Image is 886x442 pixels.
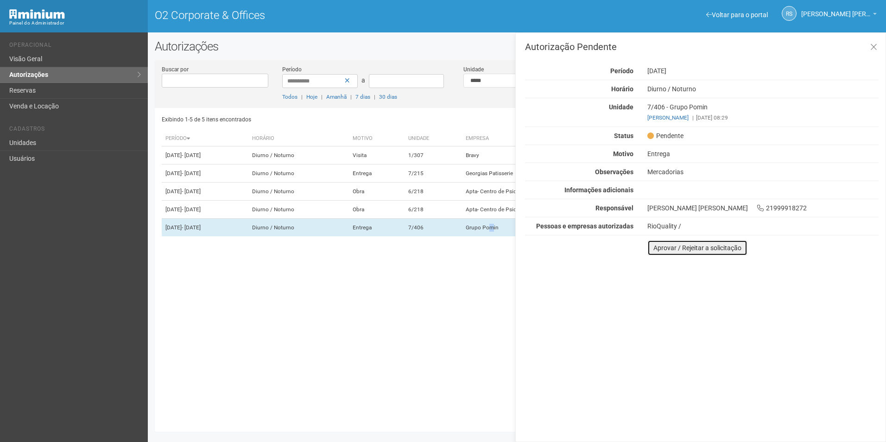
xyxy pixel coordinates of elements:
th: Empresa [462,131,645,146]
span: | [350,94,352,100]
label: Período [282,65,302,74]
a: 7 dias [355,94,370,100]
div: Entrega [640,150,886,158]
th: Horário [248,131,349,146]
td: Apta- Centro de Psicoterapia Ltda [462,183,645,201]
td: 6/218 [405,201,462,219]
td: Entrega [349,164,405,183]
td: Visita [349,146,405,164]
span: | [692,114,694,121]
td: Obra [349,183,405,201]
td: 7/215 [405,164,462,183]
td: Diurno / Noturno [248,183,349,201]
td: Diurno / Noturno [248,146,349,164]
span: - [DATE] [182,188,201,195]
div: Diurno / Noturno [640,85,886,93]
span: | [374,94,375,100]
td: Grupo Pomin [462,219,645,237]
td: Georgias Patisserie [462,164,645,183]
div: Mercadorias [640,168,886,176]
div: [DATE] [640,67,886,75]
a: Hoje [306,94,317,100]
span: - [DATE] [182,152,201,158]
div: 7/406 - Grupo Pomin [640,103,886,122]
div: [DATE] 08:29 [647,114,879,122]
td: Entrega [349,219,405,237]
strong: Pessoas e empresas autorizadas [536,222,633,230]
a: Amanhã [326,94,347,100]
span: | [301,94,303,100]
span: Pendente [647,132,683,140]
a: [PERSON_NAME] [647,114,689,121]
td: Apta- Centro de Psicoterapia Ltda [462,201,645,219]
span: a [361,76,365,84]
td: Obra [349,201,405,219]
h2: Autorizações [155,39,879,53]
td: [DATE] [162,164,248,183]
div: Exibindo 1-5 de 5 itens encontrados [162,113,514,126]
strong: Observações [595,168,633,176]
strong: Informações adicionais [564,186,633,194]
span: - [DATE] [182,170,201,177]
span: Rayssa Soares Ribeiro [801,1,871,18]
span: - [DATE] [182,224,201,231]
a: Voltar para o portal [706,11,768,19]
strong: Responsável [595,204,633,212]
label: Unidade [463,65,484,74]
span: | [321,94,323,100]
li: Cadastros [9,126,141,135]
label: Buscar por [162,65,189,74]
td: 1/307 [405,146,462,164]
a: 30 dias [379,94,397,100]
td: 6/218 [405,183,462,201]
button: Aprovar / Rejeitar a solicitação [647,240,747,256]
a: Todos [282,94,297,100]
td: Diurno / Noturno [248,219,349,237]
td: Diurno / Noturno [248,164,349,183]
a: RS [782,6,797,21]
div: RioQuality / [647,222,879,230]
div: [PERSON_NAME] [PERSON_NAME] 21999918272 [640,204,886,212]
h1: O2 Corporate & Offices [155,9,510,21]
td: 7/406 [405,219,462,237]
strong: Status [614,132,633,139]
span: - [DATE] [182,206,201,213]
td: Diurno / Noturno [248,201,349,219]
div: Painel do Administrador [9,19,141,27]
th: Motivo [349,131,405,146]
th: Período [162,131,248,146]
strong: Motivo [613,150,633,158]
th: Unidade [405,131,462,146]
h3: Autorização Pendente [525,42,879,51]
strong: Unidade [609,103,633,111]
a: [PERSON_NAME] [PERSON_NAME] [801,12,877,19]
td: Bravy [462,146,645,164]
img: Minium [9,9,65,19]
td: [DATE] [162,146,248,164]
strong: Horário [611,85,633,93]
td: [DATE] [162,219,248,237]
td: [DATE] [162,201,248,219]
td: [DATE] [162,183,248,201]
strong: Período [610,67,633,75]
li: Operacional [9,42,141,51]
